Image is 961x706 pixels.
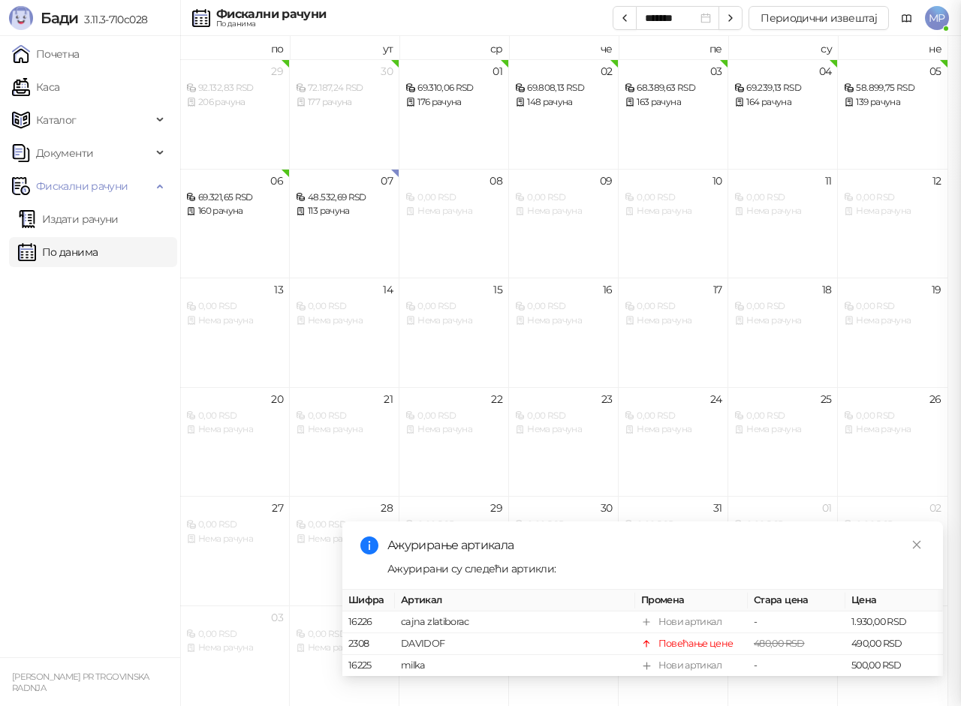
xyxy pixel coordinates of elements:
span: info-circle [360,536,378,554]
td: 16225 [342,655,395,677]
td: 1.930,00 RSD [845,611,943,633]
td: 16226 [342,611,395,633]
td: - [748,655,845,677]
td: DAVIDOF [395,633,635,655]
th: Шифра [342,590,395,611]
div: Нови артикал [658,658,722,673]
th: Промена [635,590,748,611]
td: 500,00 RSD [845,655,943,677]
td: 490,00 RSD [845,633,943,655]
td: cajna zlatiborac [395,611,635,633]
div: Повећање цене [658,636,734,651]
th: Цена [845,590,943,611]
td: - [748,611,845,633]
div: Ажурирани су следећи артикли: [387,560,925,577]
span: 480,00 RSD [754,638,805,649]
th: Артикал [395,590,635,611]
td: 2308 [342,633,395,655]
a: Close [908,536,925,553]
div: Ажурирање артикала [387,536,925,554]
span: close [911,539,922,550]
td: milka [395,655,635,677]
div: Нови артикал [658,614,722,629]
th: Стара цена [748,590,845,611]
